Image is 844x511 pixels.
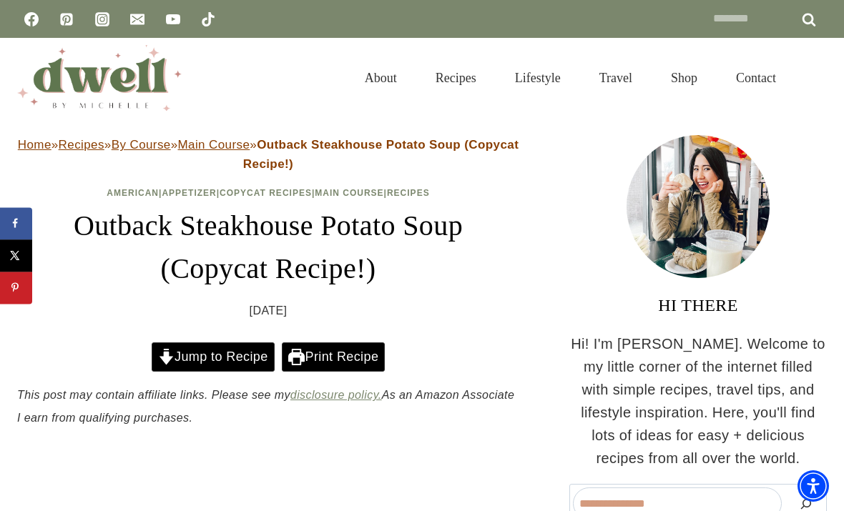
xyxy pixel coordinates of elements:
button: View Search Form [803,66,827,90]
p: Hi! I'm [PERSON_NAME]. Welcome to my little corner of the internet filled with simple recipes, tr... [569,332,827,470]
a: YouTube [159,5,187,34]
a: Lifestyle [496,55,580,101]
a: Recipes [387,188,430,198]
a: Appetizer [162,188,216,198]
em: This post may contain affiliate links. Please see my As an Amazon Associate I earn from qualifyin... [17,389,514,424]
a: TikTok [194,5,222,34]
a: About [345,55,416,101]
a: Recipes [59,138,104,152]
a: Pinterest [52,5,81,34]
div: Accessibility Menu [798,470,829,502]
a: Copycat Recipes [220,188,312,198]
a: American [107,188,159,198]
strong: Outback Steakhouse Potato Soup (Copycat Recipe!) [243,138,519,171]
a: Travel [580,55,652,101]
time: [DATE] [250,302,288,320]
h1: Outback Steakhouse Potato Soup (Copycat Recipe!) [17,204,519,290]
a: Facebook [17,5,46,34]
a: Main Course [178,138,250,152]
nav: Primary Navigation [345,55,795,101]
a: Contact [717,55,795,101]
a: disclosure policy. [290,389,382,401]
img: DWELL by michelle [17,45,182,111]
a: By Course [112,138,171,152]
span: » » » » [18,138,519,171]
h3: HI THERE [569,292,827,318]
a: Shop [652,55,717,101]
a: Instagram [88,5,117,34]
a: Print Recipe [282,342,385,372]
a: Home [18,138,51,152]
a: Jump to Recipe [152,342,275,372]
a: Email [123,5,152,34]
span: | | | | [107,188,429,198]
a: Main Course [315,188,383,198]
a: Recipes [416,55,496,101]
